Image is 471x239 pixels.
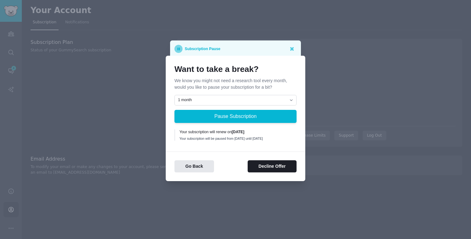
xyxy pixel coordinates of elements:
h1: Want to take a break? [174,64,297,74]
button: Pause Subscription [174,110,297,123]
div: Your subscription will renew on [179,129,292,135]
button: Decline Offer [248,160,297,172]
div: Your subscription will be paused from [DATE] until [DATE] [179,136,292,141]
p: We know you might not need a research tool every month, would you like to pause your subscription... [174,77,297,91]
button: Go Back [174,160,214,172]
b: [DATE] [232,130,245,134]
p: Subscription Pause [185,45,220,53]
